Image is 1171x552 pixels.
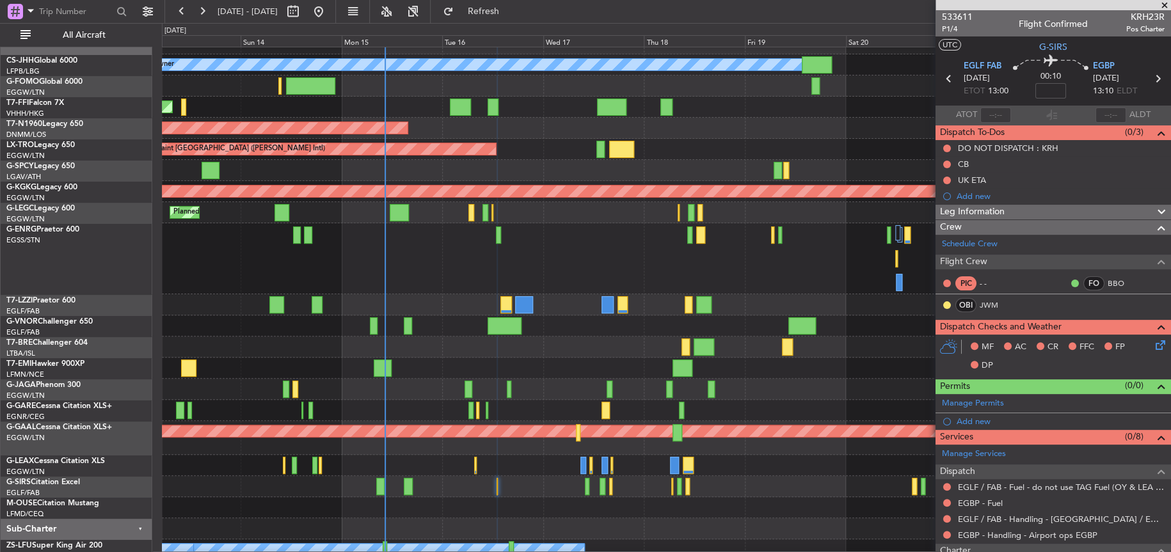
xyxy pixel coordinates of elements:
span: ALDT [1129,109,1151,122]
span: (0/3) [1125,125,1143,139]
div: PIC [955,276,976,290]
span: AC [1015,341,1026,354]
span: G-FOMO [6,78,39,86]
span: Dispatch [940,464,975,479]
a: G-GARECessna Citation XLS+ [6,402,112,410]
a: G-JAGAPhenom 300 [6,381,81,389]
span: CR [1048,341,1058,354]
span: T7-FFI [6,99,29,107]
div: Sat 20 [846,35,947,47]
span: LX-TRO [6,141,34,149]
span: [DATE] [1093,72,1119,85]
span: EGBP [1093,60,1115,73]
div: Planned Maint [GEOGRAPHIC_DATA] ([GEOGRAPHIC_DATA]) [173,203,375,222]
a: M-OUSECitation Mustang [6,500,99,507]
a: G-SIRSCitation Excel [6,478,80,486]
span: 13:10 [1093,85,1113,98]
span: CS-JHH [6,57,34,65]
a: EGLF/FAB [6,306,40,316]
span: Pos Charter [1126,24,1165,35]
div: CB [958,159,969,170]
input: Trip Number [39,2,113,21]
span: All Aircraft [33,31,135,40]
button: All Aircraft [14,25,139,45]
a: T7-N1960Legacy 650 [6,120,83,128]
div: [DATE] [164,26,186,36]
span: (0/0) [1125,379,1143,392]
span: G-SIRS [6,478,31,486]
div: Wed 17 [543,35,644,47]
a: Manage Services [942,448,1006,461]
a: G-VNORChallenger 650 [6,318,93,326]
div: Add new [957,416,1165,427]
div: DO NOT DISPATCH : KRH [958,143,1058,154]
a: VHHH/HKG [6,109,44,118]
a: EGGW/LTN [6,433,45,443]
a: G-LEAXCessna Citation XLS [6,457,105,465]
span: Dispatch To-Dos [940,125,1005,140]
span: Leg Information [940,205,1005,219]
a: G-KGKGLegacy 600 [6,184,77,191]
span: G-VNOR [6,318,38,326]
span: ZS-LFU [6,542,32,549]
a: T7-FFIFalcon 7X [6,99,64,107]
span: 13:00 [988,85,1008,98]
a: G-LEGCLegacy 600 [6,205,75,212]
span: Flight Crew [940,255,987,269]
div: OBI [955,298,976,312]
span: T7-BRE [6,339,33,347]
a: T7-EMIHawker 900XP [6,360,84,368]
span: G-KGKG [6,184,36,191]
a: CS-JHHGlobal 6000 [6,57,77,65]
span: G-LEGC [6,205,34,212]
span: FFC [1079,341,1094,354]
a: LGAV/ATH [6,172,41,182]
a: Schedule Crew [942,238,998,251]
span: FP [1115,341,1125,354]
a: EGLF/FAB [6,488,40,498]
span: 533611 [942,10,973,24]
span: KRH23R [1126,10,1165,24]
a: EGLF/FAB [6,327,40,337]
div: Unplanned Maint [GEOGRAPHIC_DATA] ([PERSON_NAME] Intl) [118,139,325,159]
span: ETOT [964,85,985,98]
span: G-SPCY [6,162,34,170]
span: P1/4 [942,24,973,35]
span: G-ENRG [6,226,36,233]
a: EGNR/CEG [6,412,45,422]
span: T7-N1960 [6,120,42,128]
a: LFMN/NCE [6,370,44,379]
div: - - [980,278,1008,289]
a: G-FOMOGlobal 6000 [6,78,83,86]
a: EGSS/STN [6,235,40,245]
span: [DATE] - [DATE] [218,6,278,17]
input: --:-- [980,107,1011,123]
span: M-OUSE [6,500,37,507]
span: MF [982,341,994,354]
a: EGLF / FAB - Handling - [GEOGRAPHIC_DATA] / EGLF / FAB [958,514,1165,524]
a: ZS-LFUSuper King Air 200 [6,542,102,549]
div: Fri 19 [745,35,846,47]
a: Manage Permits [942,397,1004,410]
span: Refresh [456,7,510,16]
a: EGBP - Handling - Airport ops EGBP [958,530,1097,540]
a: EGGW/LTN [6,151,45,161]
a: EGLF / FAB - Fuel - do not use TAG Fuel (OY & LEA only) EGLF / FAB [958,482,1165,493]
span: 00:10 [1040,70,1061,83]
a: LFMD/CEQ [6,509,44,519]
span: G-JAGA [6,381,36,389]
a: LX-TROLegacy 650 [6,141,75,149]
div: FO [1083,276,1104,290]
span: (0/8) [1125,430,1143,443]
span: Crew [940,220,962,235]
div: Flight Confirmed [1019,17,1088,31]
a: G-SPCYLegacy 650 [6,162,75,170]
div: Add new [957,191,1165,201]
div: Thu 18 [644,35,745,47]
span: Permits [940,379,970,394]
span: [DATE] [964,72,990,85]
span: ATOT [956,109,977,122]
a: EGBP - Fuel [958,498,1003,509]
span: Dispatch Checks and Weather [940,320,1062,335]
button: Refresh [437,1,514,22]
